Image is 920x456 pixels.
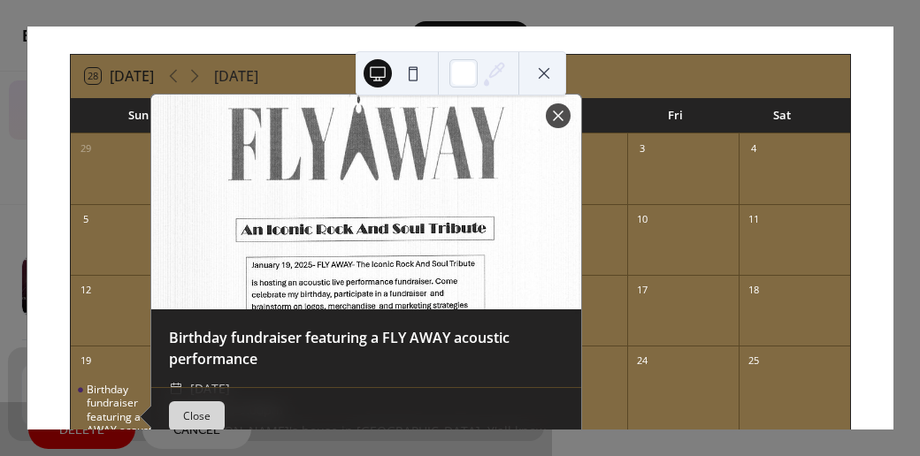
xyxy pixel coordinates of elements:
div: 12 [76,281,96,300]
button: 28[DATE] [79,64,160,88]
div: Birthday fundraiser featuring a FLY AWAY acoustic performance [87,383,175,452]
div: 5 [76,210,96,230]
div: 17 [632,281,652,300]
div: ​ [169,378,183,399]
div: Birthday fundraiser featuring a FLY AWAY acoustic performance [151,327,581,369]
div: 19 [76,352,96,371]
div: 29 [76,140,96,159]
div: Sun [85,98,192,133]
div: 4 [744,140,763,159]
div: 11 [744,210,763,230]
button: Close [169,401,225,431]
div: 24 [632,352,652,371]
div: 10 [632,210,652,230]
div: Sat [729,98,836,133]
div: Fri [621,98,728,133]
div: 18 [744,281,763,300]
div: 3 [632,140,652,159]
div: [DATE] [214,65,258,87]
div: Birthday fundraiser featuring a FLY AWAY acoustic performance [71,383,182,452]
span: [DATE] [190,378,230,399]
div: 25 [744,352,763,371]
